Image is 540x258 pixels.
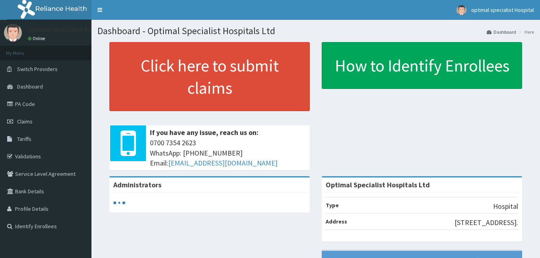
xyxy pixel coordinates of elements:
a: How to Identify Enrollees [322,42,522,89]
img: User Image [456,5,466,15]
p: Hospital [493,201,518,212]
p: optimal specialist Hospital [28,26,111,33]
h1: Dashboard - Optimal Specialist Hospitals Ltd [97,26,534,36]
b: If you have any issue, reach us on: [150,128,258,137]
b: Administrators [113,180,161,189]
span: optimal specialist Hospital [471,6,534,13]
span: 0700 7354 2623 WhatsApp: [PHONE_NUMBER] Email: [150,138,306,168]
b: Address [326,218,347,225]
a: Online [28,36,47,41]
strong: Optimal Specialist Hospitals Ltd [326,180,430,189]
img: User Image [4,24,22,42]
a: [EMAIL_ADDRESS][DOMAIN_NAME] [168,158,278,168]
p: [STREET_ADDRESS]. [455,218,518,228]
span: Dashboard [17,83,43,90]
span: Switch Providers [17,65,58,73]
svg: audio-loading [113,197,125,209]
span: Tariffs [17,135,31,142]
a: Dashboard [487,29,516,35]
b: Type [326,202,339,209]
li: Here [517,29,534,35]
span: Claims [17,118,33,125]
a: Click here to submit claims [109,42,310,111]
